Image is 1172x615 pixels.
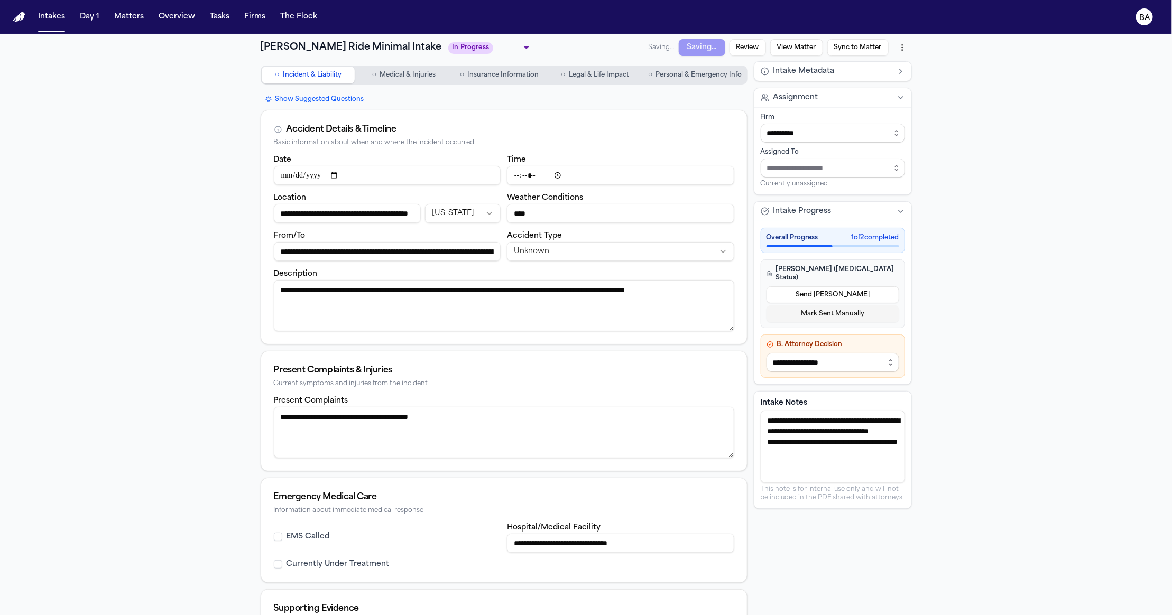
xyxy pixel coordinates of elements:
label: Intake Notes [761,398,905,408]
label: EMS Called [287,532,330,542]
div: Current symptoms and injuries from the incident [274,380,734,388]
h4: B. Attorney Decision [767,340,899,349]
button: Intakes [34,7,69,26]
div: Accident Details & Timeline [287,123,396,136]
span: In Progress [448,42,494,54]
span: Incident & Liability [283,71,342,79]
input: Weather conditions [507,204,734,223]
span: ○ [275,70,279,80]
button: Firms [240,7,270,26]
label: Accident Type [507,232,562,240]
input: Select firm [761,124,905,143]
a: Home [13,12,25,22]
button: The Flock [276,7,321,26]
button: Show Suggested Questions [261,93,368,106]
button: Go to Personal & Emergency Info [644,67,746,83]
button: Overview [154,7,199,26]
span: ○ [372,70,376,80]
input: Assign to staff member [761,159,905,178]
button: Go to Incident & Liability [262,67,355,83]
span: Insurance Information [467,71,539,79]
span: Intake Progress [773,206,832,217]
textarea: Intake notes [761,411,906,483]
div: Supporting Evidence [274,602,734,615]
label: Currently Under Treatment [287,559,390,570]
span: Medical & Injuries [380,71,436,79]
button: Incident state [425,204,501,223]
div: Firm [761,113,905,122]
input: Hospital or medical facility [507,534,734,553]
button: Sync to Matter [827,39,889,56]
button: Assignment [754,88,911,107]
div: Update intake status [448,40,533,55]
span: ○ [648,70,652,80]
label: Time [507,156,526,164]
label: Hospital/Medical Facility [507,524,601,532]
input: Incident location [274,204,421,223]
div: Emergency Medical Care [274,491,734,504]
span: ○ [561,70,565,80]
textarea: Incident description [274,280,735,331]
button: Review [730,39,766,56]
button: Intake Progress [754,202,911,221]
span: 1 of 2 completed [852,234,899,242]
button: Tasks [206,7,234,26]
span: Currently unassigned [761,180,828,188]
label: Description [274,270,318,278]
span: Overall Progress [767,234,818,242]
button: Matters [110,7,148,26]
button: More actions [893,38,912,57]
div: Present Complaints & Injuries [274,364,734,377]
div: Basic information about when and where the incident occurred [274,139,734,147]
span: Assignment [773,92,818,103]
p: This note is for internal use only and will not be included in the PDF shared with attorneys. [761,485,905,502]
button: Day 1 [76,7,104,26]
span: Saving… [649,43,675,52]
label: Present Complaints [274,397,348,405]
h4: [PERSON_NAME] ([MEDICAL_DATA] Status) [767,265,899,282]
h1: [PERSON_NAME] Ride Minimal Intake [261,40,442,55]
input: Incident time [507,166,734,185]
label: Weather Conditions [507,194,583,202]
button: Mark Sent Manually [767,305,899,322]
div: Information about immediate medical response [274,507,734,515]
label: Date [274,156,292,164]
span: Legal & Life Impact [569,71,629,79]
span: Intake Metadata [773,66,835,77]
button: Intake Metadata [754,62,911,81]
input: From/To destination [274,242,501,261]
span: ○ [460,70,464,80]
span: Personal & Emergency Info [656,71,742,79]
div: Assigned To [761,148,905,156]
button: View Matter [770,39,823,56]
img: Finch Logo [13,12,25,22]
label: Location [274,194,307,202]
input: Incident date [274,166,501,185]
button: Send [PERSON_NAME] [767,286,899,303]
label: From/To [274,232,306,240]
button: Go to Medical & Injuries [357,67,450,83]
textarea: Present complaints [274,407,735,458]
button: Go to Legal & Life Impact [548,67,642,83]
button: Go to Insurance Information [453,67,546,83]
